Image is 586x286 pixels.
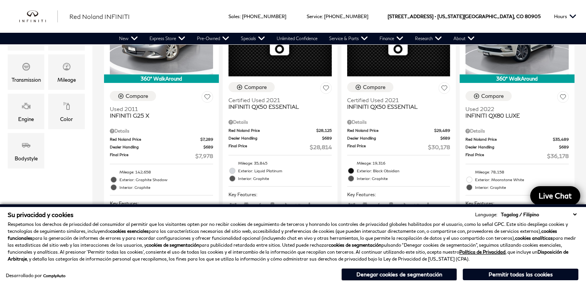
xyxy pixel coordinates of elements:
a: Final Price $28,814 [228,143,332,151]
span: Dealer Handling [228,135,322,141]
a: Finance [374,33,409,44]
span: INFINITI QX80 LUXE [465,112,563,119]
a: Specials [235,33,271,44]
a: ComplyAuto [43,273,65,278]
div: Pricing Details - INFINITI QX50 ESSENTIAL [228,119,332,126]
strong: cookies de segmentación [329,242,381,248]
div: MileageMileage [48,54,85,90]
span: INFINITI QX50 ESSENTIAL [228,103,326,110]
span: Key Features : [347,190,450,199]
span: Used 2011 [110,106,207,112]
span: Red Noland Price [110,136,200,142]
div: Mileage [57,76,76,84]
button: Denegar cookies de segmentación [341,268,457,281]
a: Service & Parts [323,33,374,44]
span: Interior: Graphite [238,175,332,182]
span: Bodystyle [22,139,31,154]
div: 360° WalkAround [104,74,219,83]
span: : [322,13,323,19]
button: Compare Vehicle [347,82,393,92]
a: Dealer Handling $689 [347,135,450,141]
div: ColorColor [48,94,85,129]
span: Red Noland Price [347,128,435,133]
span: Exterior: Liquid Platinum [238,167,332,175]
li: Mileage: 78,158 [465,168,569,176]
a: infiniti [19,10,58,23]
span: $29,489 [434,128,450,133]
div: BodystyleBodystyle [8,133,44,168]
span: Service [307,13,322,19]
a: Final Price $30,178 [347,143,450,151]
div: Engine [18,115,34,123]
a: Unlimited Confidence [271,33,323,44]
span: Red Noland INFINITI [69,13,130,20]
select: Language Select [499,211,578,218]
span: Key Features : [465,199,569,208]
a: Red Noland Price $29,489 [347,128,450,133]
a: Used 2011INFINITI G25 X [110,106,213,119]
button: Save Vehicle [201,91,213,105]
span: Bluetooth [281,203,290,209]
li: Mileage: 19,316 [347,159,450,167]
span: $689 [440,135,450,141]
a: [PHONE_NUMBER] [324,13,368,19]
a: Final Price $7,978 [110,152,213,160]
span: Engine [22,99,31,115]
span: Final Price [347,143,428,151]
li: Mileage: 142,658 [110,168,213,176]
span: Su privacidad y cookies [8,211,74,218]
span: Fog Lights [294,203,303,209]
strong: cookies analíticas [515,235,553,241]
div: Pricing Details - INFINITI QX50 ESSENTIAL [347,119,450,126]
a: Dealer Handling $689 [110,144,213,150]
a: Certified Used 2021INFINITI QX50 ESSENTIAL [228,97,332,110]
span: AWD [228,203,238,209]
div: Language: [475,212,497,217]
a: Research [409,33,448,44]
span: Dealer Handling [110,144,203,150]
span: Android Auto [242,203,251,209]
p: Respetamos los derechos de privacidad del consumidor al permitir que los visitantes opten por no ... [8,221,578,262]
button: Compare Vehicle [110,91,156,101]
a: Used 2022INFINITI QX80 LUXE [465,106,569,119]
span: Key Features : [228,190,332,199]
span: Transmission [22,60,31,76]
a: Dealer Handling $689 [228,135,332,141]
a: Live Chat [530,186,580,205]
a: Red Noland Price $35,489 [465,136,569,142]
span: $28,814 [310,143,332,151]
a: Red Noland Price $7,289 [110,136,213,142]
span: Android Auto [360,203,369,209]
a: Política de Privacidad [459,249,505,255]
div: Pricing Details - INFINITI QX80 LUXE [465,128,569,135]
span: Final Price [465,152,547,160]
span: Dealer Handling [465,144,559,150]
span: Mileage [62,60,71,76]
span: Heated Seats [426,203,435,209]
button: Compare Vehicle [465,91,512,101]
span: INFINITI G25 X [110,112,207,119]
span: Red Noland Price [465,136,553,142]
span: Used 2022 [465,106,563,112]
div: EngineEngine [8,94,44,129]
div: 360° WalkAround [460,74,574,83]
span: Exterior: Black Obsidian [357,167,450,175]
a: Dealer Handling $689 [465,144,569,150]
button: Save Vehicle [557,91,569,105]
span: Heated Seats [307,203,316,209]
strong: cookies de segmentación [146,242,199,248]
a: Red Noland Price $28,125 [228,128,332,133]
span: Certified Used 2021 [228,97,326,103]
span: Live Chat [535,191,576,200]
span: $36,178 [547,152,569,160]
span: Interior: Graphite [119,183,213,191]
li: Mileage: 35,845 [228,159,332,167]
span: $689 [559,144,569,150]
span: Interior: Graphite [475,183,569,191]
div: TransmissionTransmission [8,54,44,90]
span: Exterior: Moonstone White [475,176,569,183]
button: Save Vehicle [320,82,332,96]
span: Dealer Handling [347,135,441,141]
span: INFINITI QX50 ESSENTIAL [347,103,445,110]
